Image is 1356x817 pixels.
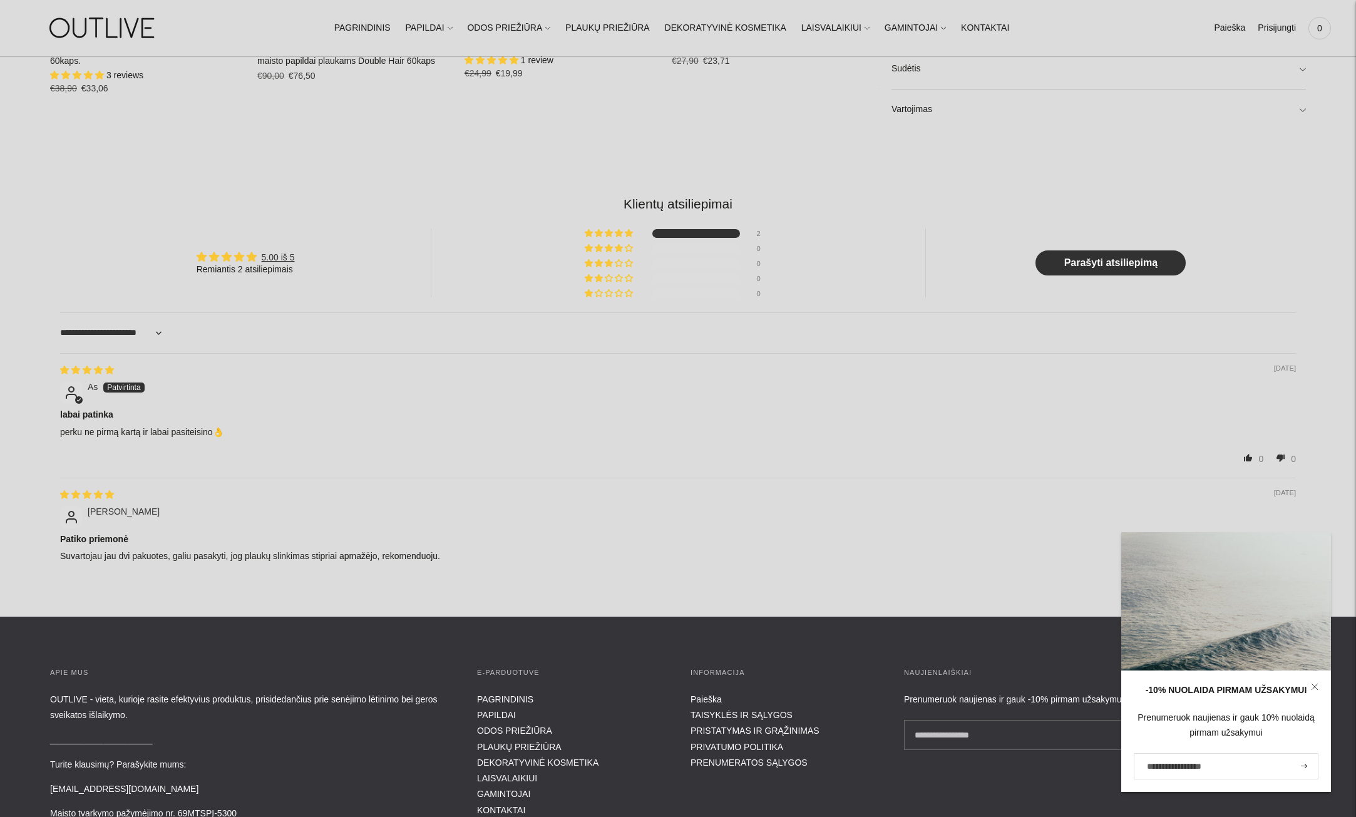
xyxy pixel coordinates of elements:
span: €33,06 [81,83,108,93]
span: €76,50 [289,71,316,81]
span: 0 [1258,454,1263,464]
a: DEKORATYVINĖ KOSMETIKA [665,14,786,42]
span: [DATE] [1274,488,1296,498]
a: GAMINTOJAI [885,14,946,42]
b: labai patinka [60,409,1296,421]
a: Paieška [1214,14,1245,42]
a: PRIVATUMO POLITIKA [691,742,783,752]
span: [DATE] [1274,364,1296,374]
span: As [88,382,98,392]
a: PLAUKŲ PRIEŽIŪRA [477,742,562,752]
span: 5 star review [60,365,114,375]
a: Sudėtis [891,49,1306,89]
p: _____________________ [50,732,452,748]
span: 0 [1291,454,1296,464]
span: 5.00 stars [50,70,106,80]
div: -10% NUOLAIDA PIRMAM UŽSAKYMUI [1134,683,1318,698]
span: [PERSON_NAME] [88,506,160,516]
div: Prenumeruok naujienas ir gauk 10% nuolaidą pirmam užsakymui [1134,711,1318,741]
div: 2 [757,229,772,238]
h3: INFORMACIJA [691,667,879,679]
a: NORDBO Double Hair plaukų augimui skatinti 60kaps. [50,41,229,66]
a: LAISVALAIKIUI [477,773,537,783]
h3: APIE MUS [50,667,452,679]
a: PLAUKŲ PRIEŽIŪRA [565,14,650,42]
a: PAGRINDINIS [477,694,533,704]
p: [EMAIL_ADDRESS][DOMAIN_NAME] [50,781,452,797]
span: down [1271,448,1291,467]
a: 5.00 iš 5 [262,252,295,262]
b: Patiko priemonė [60,533,1296,546]
a: Vartojimas [891,90,1306,130]
s: €27,90 [672,56,699,66]
a: ODOS PRIEŽIŪRA [467,14,550,42]
a: Paieška [691,694,722,704]
s: €90,00 [257,71,284,81]
a: PAGRINDINIS [334,14,391,42]
div: Remiantis 2 atsiliepimais [197,264,295,276]
a: ODOS PRIEŽIŪRA [477,726,552,736]
s: €24,99 [465,68,491,78]
h3: Naujienlaiškiai [904,667,1306,679]
a: 0 [1308,14,1331,42]
a: PAPILDAI [477,710,516,720]
img: OUTLIVE [25,6,182,49]
div: Prenumeruok naujienas ir gauk -10% pirmam užsakymui [904,692,1306,707]
span: 3 reviews [106,70,143,80]
a: Rinkinys plaukų augimo skatinimui: Serumas + maisto papildai plaukams Double Hair 60kaps [257,41,439,66]
div: Average rating is 5.00 stars [197,250,295,264]
h2: Klientų atsiliepimai [60,195,1296,213]
p: OUTLIVE - vieta, kurioje rasite efektyvius produktus, prisidedančius prie senėjimo lėtinimo bei g... [50,692,452,723]
div: 100% (2) reviews with 5 star rating [585,229,635,238]
span: 5.00 stars [465,55,521,65]
p: Turite klausimų? Parašykite mums: [50,757,452,773]
a: KONTAKTAI [961,14,1009,42]
span: up [1238,448,1258,467]
a: PAPILDAI [406,14,453,42]
a: Prisijungti [1258,14,1296,42]
p: perku ne pirmą kartą ir labai pasiteisino👌 [60,426,1296,439]
span: €23,71 [703,56,730,66]
select: Sort dropdown [60,318,165,348]
a: DEKORATYVINĖ KOSMETIKA [477,758,598,768]
a: KONTAKTAI [477,805,525,815]
a: PRISTATYMAS IR GRĄŽINIMAS [691,726,819,736]
a: PRENUMERATOS SĄLYGOS [691,758,808,768]
a: GAMINTOJAI [477,789,530,799]
span: 1 review [521,55,553,65]
p: Suvartojau jau dvi pakuotes, galiu pasakyti, jog plaukų slinkimas stipriai apmažėjo, rekomenduoju. [60,550,1296,563]
a: TAISYKLĖS IR SĄLYGOS [691,710,793,720]
span: €19,99 [496,68,523,78]
span: 5 star review [60,490,114,500]
a: Parašyti atsiliepimą [1035,250,1186,275]
a: LAISVALAIKIUI [801,14,870,42]
s: €38,90 [50,83,77,93]
h3: E-parduotuvė [477,667,665,679]
span: 0 [1311,19,1328,37]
